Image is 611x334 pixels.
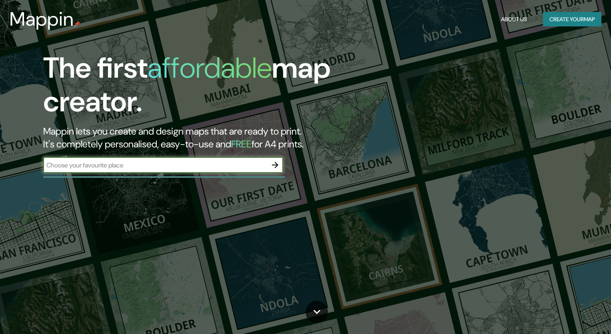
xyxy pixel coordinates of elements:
[498,12,530,27] button: About Us
[43,51,349,125] h1: The first map creator.
[231,138,252,150] h5: FREE
[74,21,80,27] img: mappin-pin
[10,8,74,30] h3: Mappin
[148,49,272,87] h1: affordable
[543,12,601,27] button: Create yourmap
[43,161,267,170] input: Choose your favourite place
[43,125,349,151] h2: Mappin lets you create and design maps that are ready to print. It's completely personalised, eas...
